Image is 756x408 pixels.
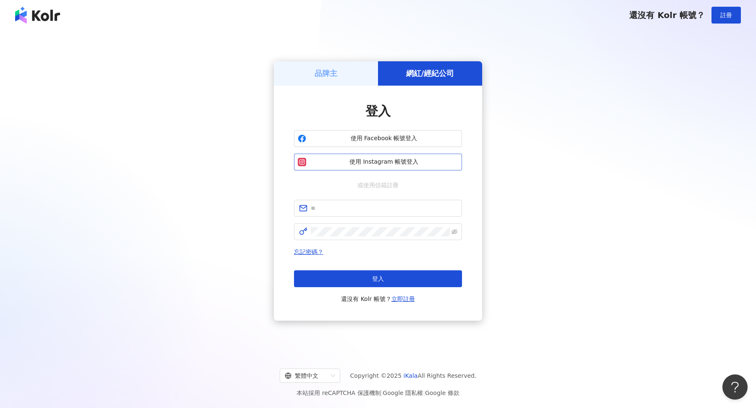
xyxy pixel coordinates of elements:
span: 登入 [365,104,391,118]
span: 本站採用 reCAPTCHA 保護機制 [297,388,459,398]
button: 使用 Instagram 帳號登入 [294,154,462,170]
img: logo [15,7,60,24]
div: 繁體中文 [285,369,328,382]
a: Google 隱私權 [383,390,423,396]
iframe: Help Scout Beacon - Open [722,374,748,400]
span: Copyright © 2025 All Rights Reserved. [350,371,477,381]
span: 登入 [372,275,384,282]
button: 使用 Facebook 帳號登入 [294,130,462,147]
span: 還沒有 Kolr 帳號？ [341,294,415,304]
button: 登入 [294,270,462,287]
button: 註冊 [711,7,741,24]
a: 立即註冊 [391,296,415,302]
span: | [381,390,383,396]
a: Google 條款 [425,390,459,396]
span: 還沒有 Kolr 帳號？ [629,10,705,20]
span: eye-invisible [451,229,457,235]
span: 或使用信箱註冊 [352,180,404,190]
span: 註冊 [720,12,732,18]
h5: 品牌主 [315,68,337,78]
span: 使用 Facebook 帳號登入 [310,134,458,143]
span: | [423,390,425,396]
span: 使用 Instagram 帳號登入 [310,158,458,166]
a: 忘記密碼？ [294,248,323,255]
a: iKala [404,372,418,379]
h5: 網紅/經紀公司 [406,68,454,78]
